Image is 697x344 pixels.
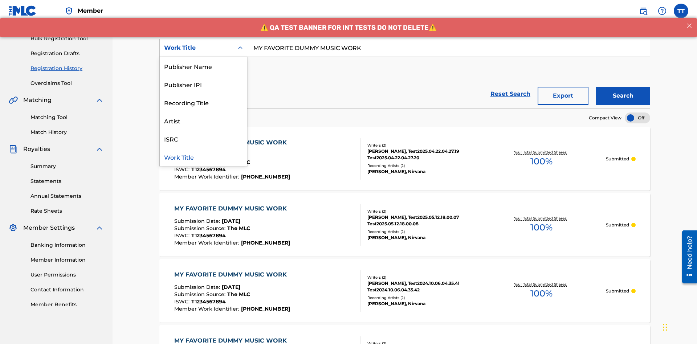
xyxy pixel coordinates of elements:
[159,39,650,108] form: Search Form
[95,145,104,153] img: expand
[23,145,50,153] span: Royalties
[159,127,650,191] a: MY FAVORITE DUMMY MUSIC WORKSubmission Date:[DATE]Submission Source:The MLCISWC:T1234567894Member...
[9,145,17,153] img: Royalties
[367,148,477,161] div: [PERSON_NAME], Test2025.04.22.04.27.19 Test2025.04.22.04.27.20
[227,225,250,232] span: The MLC
[174,173,241,180] span: Member Work Identifier :
[174,270,290,279] div: MY FAVORITE DUMMY MUSIC WORK
[191,232,226,239] span: T1234567894
[30,35,104,42] a: Bulk Registration Tool
[367,168,477,175] div: [PERSON_NAME], Nirvana
[241,239,290,246] span: [PHONE_NUMBER]
[589,115,621,121] span: Compact View
[78,7,103,15] span: Member
[174,239,241,246] span: Member Work Identifier :
[30,65,104,72] a: Registration History
[530,155,553,168] span: 100 %
[606,156,629,162] p: Submitted
[30,177,104,185] a: Statements
[367,209,477,214] div: Writers ( 2 )
[677,228,697,287] iframe: Resource Center
[160,130,247,148] div: ISRC
[9,96,18,105] img: Matching
[530,221,553,234] span: 100 %
[514,216,569,221] p: Your Total Submitted Shares:
[596,87,650,105] button: Search
[227,291,250,298] span: The MLC
[367,280,477,293] div: [PERSON_NAME], Test2024.10.06.04.35.41 Test2024.10.06.04.35.42
[30,286,104,294] a: Contact Information
[30,271,104,279] a: User Permissions
[30,163,104,170] a: Summary
[174,166,191,173] span: ISWC :
[367,300,477,307] div: [PERSON_NAME], Nirvana
[367,229,477,234] div: Recording Artists ( 2 )
[241,306,290,312] span: [PHONE_NUMBER]
[606,222,629,228] p: Submitted
[30,192,104,200] a: Annual Statements
[30,241,104,249] a: Banking Information
[9,224,17,232] img: Member Settings
[538,87,588,105] button: Export
[367,275,477,280] div: Writers ( 2 )
[95,96,104,105] img: expand
[639,7,648,15] img: search
[661,309,697,344] iframe: Chat Widget
[174,306,241,312] span: Member Work Identifier :
[30,79,104,87] a: Overclaims Tool
[160,148,247,166] div: Work Title
[159,193,650,257] a: MY FAVORITE DUMMY MUSIC WORKSubmission Date:[DATE]Submission Source:The MLCISWC:T1234567894Member...
[241,173,290,180] span: [PHONE_NUMBER]
[30,128,104,136] a: Match History
[160,75,247,93] div: Publisher IPI
[30,301,104,308] a: Member Benefits
[191,298,226,305] span: T1234567894
[30,50,104,57] a: Registration Drafts
[23,224,75,232] span: Member Settings
[174,225,227,232] span: Submission Source :
[191,166,226,173] span: T1234567894
[514,282,569,287] p: Your Total Submitted Shares:
[530,287,553,300] span: 100 %
[514,150,569,155] p: Your Total Submitted Shares:
[222,218,240,224] span: [DATE]
[164,44,229,52] div: Work Title
[655,4,669,18] div: Help
[174,232,191,239] span: ISWC :
[160,57,247,75] div: Publisher Name
[367,163,477,168] div: Recording Artists ( 2 )
[159,259,650,323] a: MY FAVORITE DUMMY MUSIC WORKSubmission Date:[DATE]Submission Source:The MLCISWC:T1234567894Member...
[367,214,477,227] div: [PERSON_NAME], Test2025.05.12.18.00.07 Test2025.05.12.18.00.08
[174,298,191,305] span: ISWC :
[367,143,477,148] div: Writers ( 2 )
[222,284,240,290] span: [DATE]
[227,159,250,165] span: The MLC
[636,4,651,18] a: Public Search
[23,96,52,105] span: Matching
[174,218,222,224] span: Submission Date :
[487,86,534,102] a: Reset Search
[9,5,37,16] img: MLC Logo
[174,291,227,298] span: Submission Source :
[606,288,629,294] p: Submitted
[658,7,667,15] img: help
[160,111,247,130] div: Artist
[30,114,104,121] a: Matching Tool
[30,256,104,264] a: Member Information
[174,284,222,290] span: Submission Date :
[674,4,688,18] div: User Menu
[367,295,477,300] div: Recording Artists ( 2 )
[160,93,247,111] div: Recording Title
[174,204,290,213] div: MY FAVORITE DUMMY MUSIC WORK
[663,316,667,338] div: Drag
[95,224,104,232] img: expand
[260,5,437,13] span: ⚠️ QA TEST BANNER FOR INT TESTS DO NOT DELETE⚠️
[65,7,73,15] img: Top Rightsholder
[367,234,477,241] div: [PERSON_NAME], Nirvana
[30,207,104,215] a: Rate Sheets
